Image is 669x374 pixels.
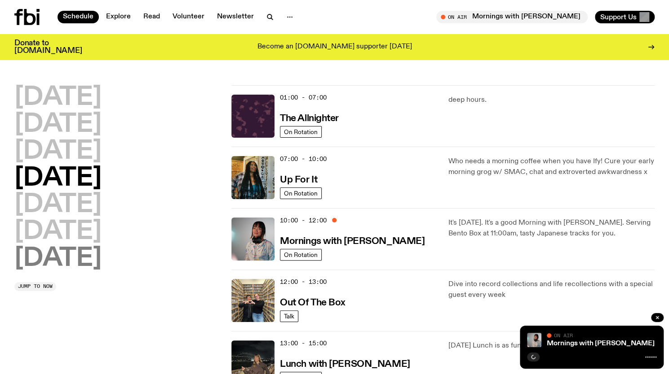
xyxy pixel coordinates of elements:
[554,332,573,338] span: On Air
[18,284,53,289] span: Jump to now
[280,112,339,123] a: The Allnighter
[138,11,165,23] a: Read
[14,85,102,110] button: [DATE]
[280,93,327,102] span: 01:00 - 07:00
[58,11,99,23] a: Schedule
[284,190,318,197] span: On Rotation
[231,156,275,199] img: Ify - a Brown Skin girl with black braided twists, looking up to the side with her tongue stickin...
[280,216,327,225] span: 10:00 - 12:00
[231,217,275,261] img: Kana Frazer is smiling at the camera with her head tilted slightly to her left. She wears big bla...
[547,340,655,347] a: Mornings with [PERSON_NAME]
[284,252,318,258] span: On Rotation
[280,278,327,286] span: 12:00 - 13:00
[280,175,317,185] h3: Up For It
[14,112,102,137] button: [DATE]
[167,11,210,23] a: Volunteer
[280,310,298,322] a: Talk
[280,296,346,308] a: Out Of The Box
[600,13,637,21] span: Support Us
[527,333,541,347] img: Kana Frazer is smiling at the camera with her head tilted slightly to her left. She wears big bla...
[280,235,425,246] a: Mornings with [PERSON_NAME]
[448,340,655,351] p: [DATE] Lunch is as fun as you are
[448,217,655,239] p: It's [DATE]. It's a good Morning with [PERSON_NAME]. Serving Bento Box at 11:00am, tasty Japanese...
[14,282,56,291] button: Jump to now
[280,249,322,261] a: On Rotation
[280,360,410,369] h3: Lunch with [PERSON_NAME]
[231,279,275,322] img: Matt and Kate stand in the music library and make a heart shape with one hand each.
[280,298,346,308] h3: Out Of The Box
[14,246,102,271] button: [DATE]
[280,126,322,138] a: On Rotation
[448,95,655,105] p: deep hours.
[280,237,425,246] h3: Mornings with [PERSON_NAME]
[280,187,322,199] a: On Rotation
[284,313,294,320] span: Talk
[14,39,82,55] h3: Donate to [DOMAIN_NAME]
[14,219,102,244] button: [DATE]
[14,166,102,191] button: [DATE]
[284,129,318,135] span: On Rotation
[257,43,412,51] p: Become an [DOMAIN_NAME] supporter [DATE]
[448,279,655,300] p: Dive into record collections and life recollections with a special guest every week
[14,192,102,217] button: [DATE]
[280,174,317,185] a: Up For It
[280,339,327,348] span: 13:00 - 15:00
[280,358,410,369] a: Lunch with [PERSON_NAME]
[212,11,259,23] a: Newsletter
[14,139,102,164] button: [DATE]
[280,114,339,123] h3: The Allnighter
[448,156,655,178] p: Who needs a morning coffee when you have Ify! Cure your early morning grog w/ SMAC, chat and extr...
[595,11,655,23] button: Support Us
[280,155,327,163] span: 07:00 - 10:00
[436,11,588,23] button: On AirMornings with [PERSON_NAME]
[101,11,136,23] a: Explore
